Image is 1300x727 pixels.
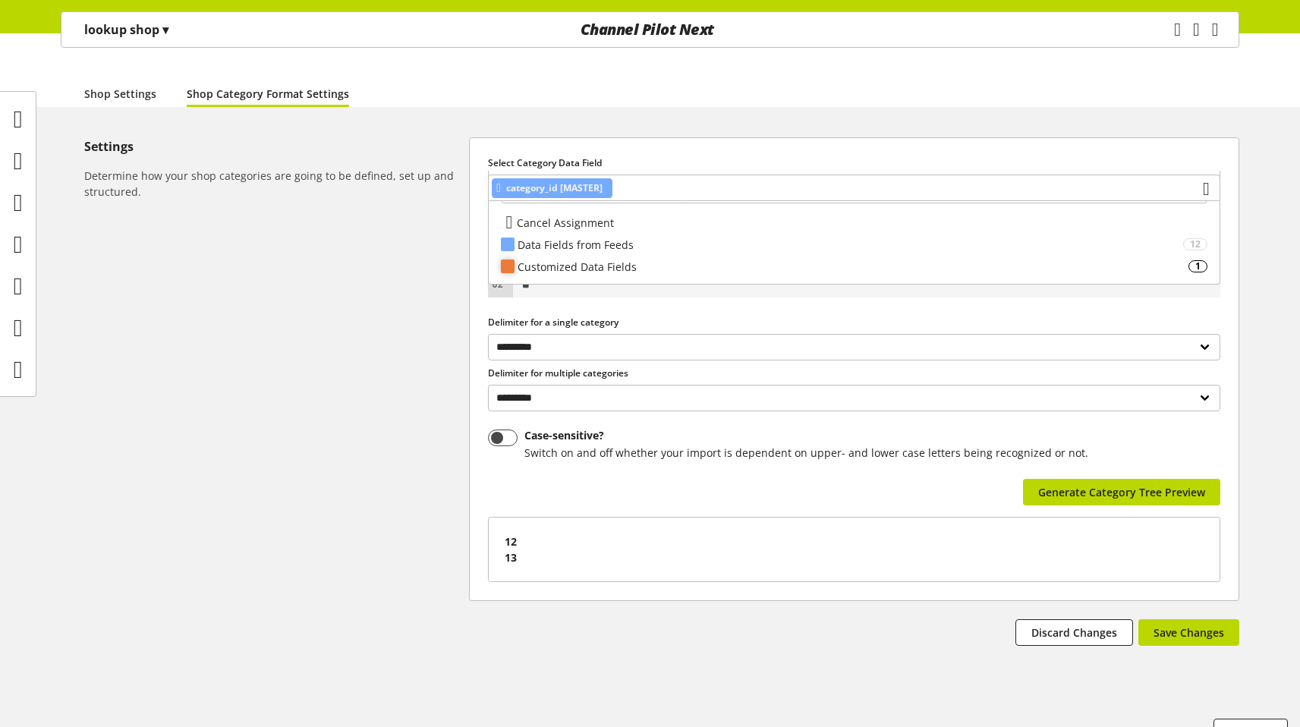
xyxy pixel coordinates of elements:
span: Discard Changes [1031,625,1117,640]
span: Cancel Assignment [517,215,614,231]
div: Customized Data Fields [518,259,1188,275]
label: Select Category Data Field [488,156,1220,170]
div: 1 [1188,260,1207,272]
h5: Settings [84,137,463,156]
span: category_id [MASTER] [506,179,603,197]
a: Shop Settings [84,86,156,102]
nav: main navigation [61,11,1239,48]
span: Delimiter for multiple categories [488,367,628,379]
span: ▾ [162,21,168,38]
a: Shop Category Format Settings [187,86,349,102]
span: 12 [505,534,517,549]
span: Delimiter for a single category [488,316,619,329]
div: Data Fields from Feeds [518,237,1183,253]
button: Save Changes [1138,619,1239,646]
span: 13 [505,550,517,565]
button: Generate Category Tree Preview [1023,479,1220,505]
div: 02 [488,279,505,291]
span: Generate Category Tree Preview [1038,484,1205,500]
div: 12 [1183,238,1207,250]
h6: Determine how your shop categories are going to be defined, set up and structured. [84,168,463,200]
button: Discard Changes [1015,619,1133,646]
p: lookup shop [84,20,168,39]
div: Case-sensitive? [524,430,1088,442]
div: Switch on and off whether your import is dependent on upper- and lower case letters being recogni... [524,445,1088,461]
span: Save Changes [1154,625,1224,640]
